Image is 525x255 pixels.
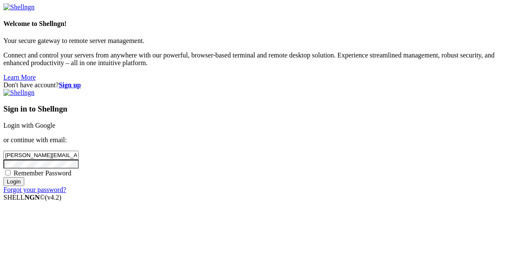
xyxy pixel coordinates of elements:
[5,170,11,175] input: Remember Password
[3,136,522,144] p: or continue with email:
[3,194,61,201] span: SHELL ©
[3,177,24,186] input: Login
[3,52,522,67] p: Connect and control your servers from anywhere with our powerful, browser-based terminal and remo...
[3,186,66,193] a: Forgot your password?
[25,194,40,201] b: NGN
[3,37,522,45] p: Your secure gateway to remote server management.
[3,81,522,89] div: Don't have account?
[45,194,62,201] span: 4.2.0
[3,104,522,114] h3: Sign in to Shellngn
[3,151,79,160] input: Email address
[3,20,522,28] h4: Welcome to Shellngn!
[3,122,55,129] a: Login with Google
[59,81,81,89] a: Sign up
[14,169,72,177] span: Remember Password
[3,89,34,97] img: Shellngn
[3,74,36,81] a: Learn More
[3,3,34,11] img: Shellngn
